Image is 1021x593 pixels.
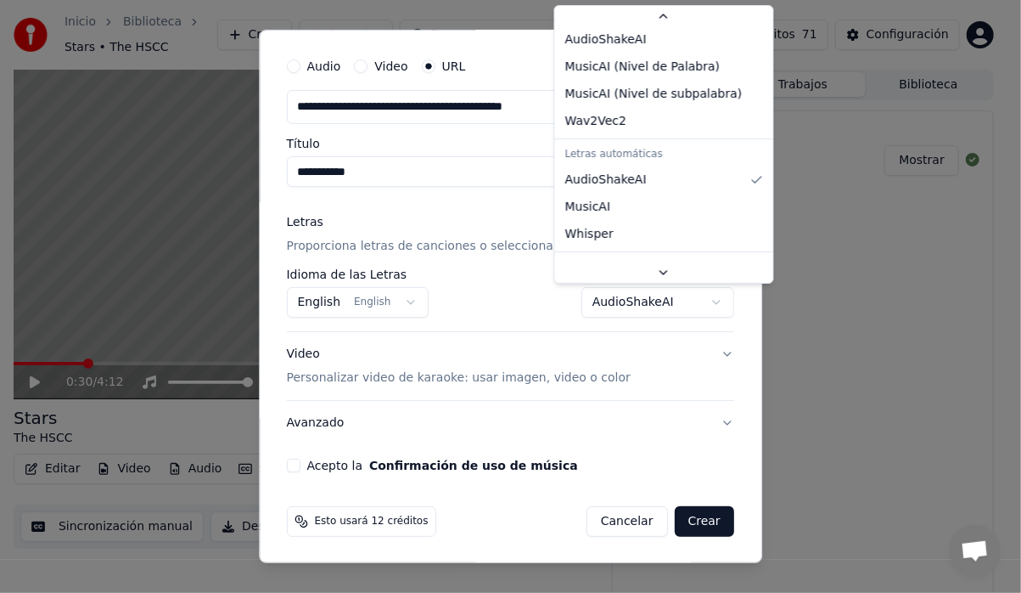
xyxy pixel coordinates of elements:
[565,172,647,189] span: AudioShakeAI
[565,261,614,278] span: Ninguno
[565,59,721,76] span: MusicAI ( Nivel de Palabra )
[565,226,614,243] span: Whisper
[565,31,647,48] span: AudioShakeAI
[565,113,626,130] span: Wav2Vec2
[565,199,611,216] span: MusicAI
[558,143,770,167] div: Letras automáticas
[565,86,743,103] span: MusicAI ( Nivel de subpalabra )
